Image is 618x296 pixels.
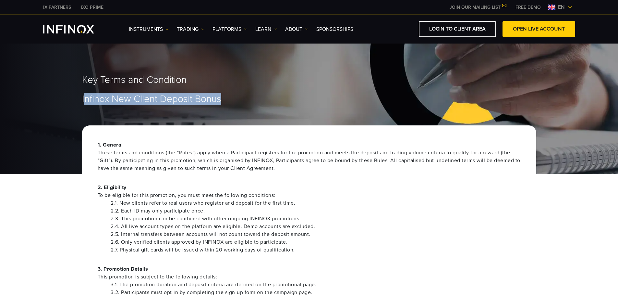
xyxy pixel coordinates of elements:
[111,199,521,207] li: 2.1. New clients refer to real users who register and deposit for the first time.
[38,4,76,11] a: INFINOX
[98,184,521,199] p: 2. Eligibility
[98,149,521,172] span: These terms and conditions (the “Rules”) apply when a Participant registers for the promotion and...
[111,238,521,246] li: 2.6. Only verified clients approved by INFINOX are eligible to participate.
[111,281,521,289] li: 3.1. The promotion duration and deposit criteria are defined on the promotional page.
[177,25,204,33] a: TRADING
[98,191,521,199] span: To be eligible for this promotion, you must meet the following conditions:
[285,25,308,33] a: ABOUT
[76,4,108,11] a: INFINOX
[212,25,247,33] a: PLATFORMS
[82,74,187,86] span: Key Terms and Condition
[43,25,109,33] a: INFINOX Logo
[82,94,536,104] h1: Infinox New Client Deposit Bonus
[98,273,521,281] span: This promotion is subject to the following details:
[111,230,521,238] li: 2.5. Internal transfers between accounts will not count toward the deposit amount.
[255,25,277,33] a: Learn
[511,4,546,11] a: INFINOX MENU
[98,141,521,172] p: 1. General
[111,207,521,215] li: 2.2. Each ID may only participate once.
[555,3,567,11] span: en
[503,21,575,37] a: OPEN LIVE ACCOUNT
[316,25,353,33] a: SPONSORSHIPS
[111,223,521,230] li: 2.4. All live account types on the platform are eligible. Demo accounts are excluded.
[129,25,169,33] a: Instruments
[419,21,496,37] a: LOGIN TO CLIENT AREA
[111,246,521,254] li: 2.7. Physical gift cards will be issued within 20 working days of qualification.
[445,5,511,10] a: JOIN OUR MAILING LIST
[111,215,521,223] li: 2.3. This promotion can be combined with other ongoing INFINOX promotions.
[98,265,521,281] p: 3. Promotion Details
